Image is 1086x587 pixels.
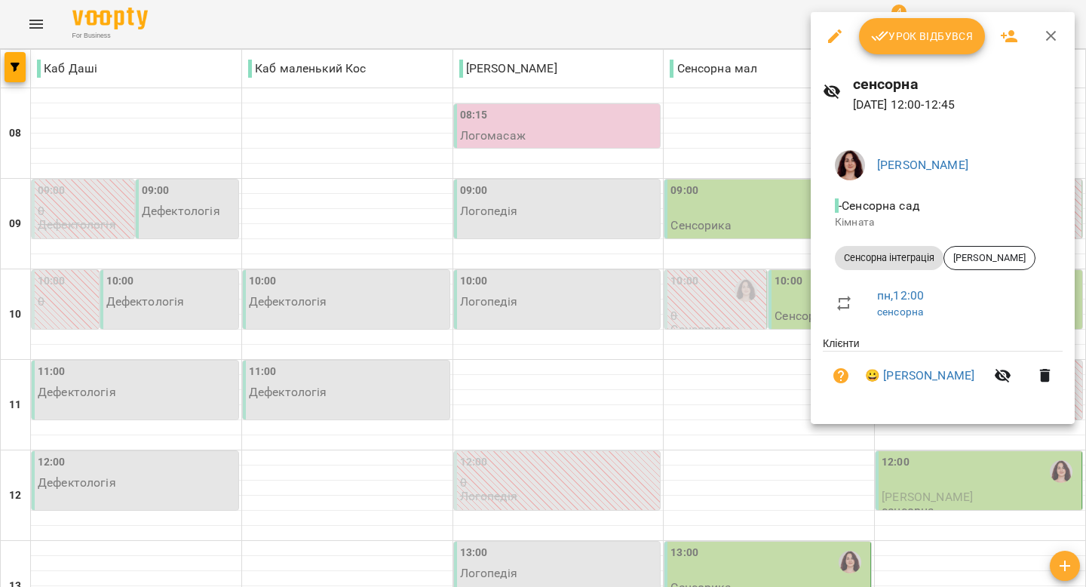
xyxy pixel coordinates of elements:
[877,306,923,318] a: сенсорна
[943,246,1035,270] div: [PERSON_NAME]
[835,215,1051,230] p: Кімната
[823,358,859,394] button: Візит ще не сплачено. Додати оплату?
[823,336,1063,406] ul: Клієнти
[835,150,865,180] img: 170a41ecacc6101aff12a142c38b6f34.jpeg
[853,72,1063,96] h6: сенсорна
[944,251,1035,265] span: [PERSON_NAME]
[859,18,986,54] button: Урок відбувся
[877,288,924,303] a: пн , 12:00
[871,27,974,45] span: Урок відбувся
[865,367,974,385] a: 😀 [PERSON_NAME]
[853,96,1063,114] p: [DATE] 12:00 - 12:45
[877,158,968,172] a: [PERSON_NAME]
[835,251,943,265] span: Сенсорна інтеграція
[835,198,922,213] span: - Сенсорна сад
